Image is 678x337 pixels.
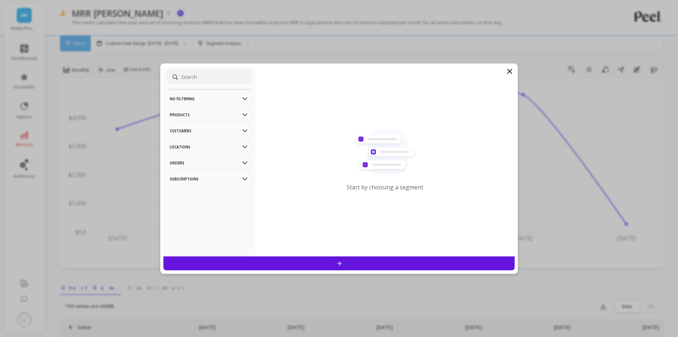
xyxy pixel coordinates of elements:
input: Search [167,70,252,84]
p: Customers [170,122,249,140]
p: Orders [170,154,249,172]
p: Locations [170,138,249,156]
p: Products [170,106,249,124]
p: No filtering [170,90,249,108]
p: Start by choosing a segment [347,183,423,191]
p: Subscriptions [170,170,249,188]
